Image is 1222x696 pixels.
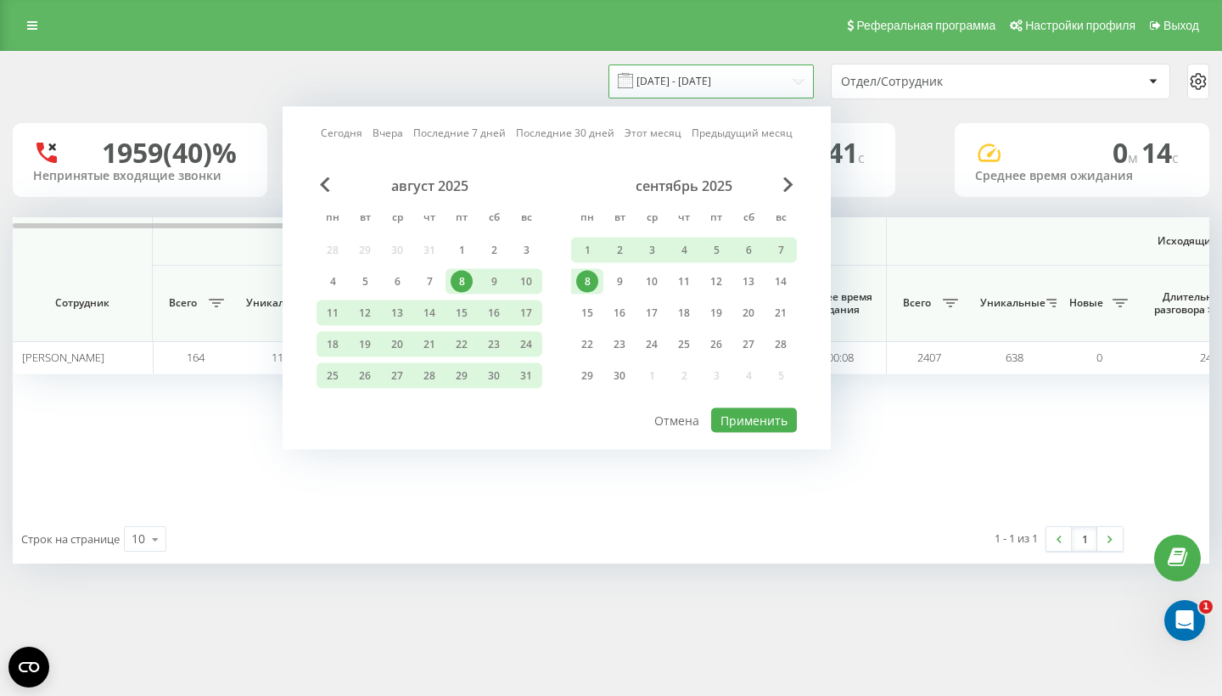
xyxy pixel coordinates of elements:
[317,300,349,326] div: пн 11 авг. 2025 г.
[607,206,632,232] abbr: вторник
[668,300,700,326] div: чт 18 сент. 2025 г.
[381,363,413,389] div: ср 27 авг. 2025 г.
[737,239,760,261] div: 6
[354,271,376,293] div: 5
[413,269,446,295] div: чт 7 авг. 2025 г.
[246,296,307,310] span: Уникальные
[483,271,505,293] div: 9
[636,332,668,357] div: ср 24 сент. 2025 г.
[841,75,1044,89] div: Отдел/Сотрудник
[197,234,842,248] span: Входящие звонки
[639,206,664,232] abbr: среда
[737,271,760,293] div: 13
[673,334,695,356] div: 25
[102,137,237,169] div: 1959 (40)%
[321,125,362,141] a: Сегодня
[995,530,1038,547] div: 1 - 1 из 1
[700,332,732,357] div: пт 26 сент. 2025 г.
[603,300,636,326] div: вт 16 сент. 2025 г.
[478,332,510,357] div: сб 23 авг. 2025 г.
[765,238,797,263] div: вс 7 сент. 2025 г.
[132,530,145,547] div: 10
[673,239,695,261] div: 4
[1172,149,1179,167] span: c
[703,206,729,232] abbr: пятница
[636,238,668,263] div: ср 3 сент. 2025 г.
[354,334,376,356] div: 19
[418,365,440,387] div: 28
[705,302,727,324] div: 19
[320,206,345,232] abbr: понедельник
[381,332,413,357] div: ср 20 авг. 2025 г.
[571,332,603,357] div: пн 22 сент. 2025 г.
[516,125,614,141] a: Последние 30 дней
[322,334,344,356] div: 18
[765,300,797,326] div: вс 21 сент. 2025 г.
[27,296,137,310] span: Сотрудник
[765,269,797,295] div: вс 14 сент. 2025 г.
[381,269,413,295] div: ср 6 авг. 2025 г.
[446,300,478,326] div: пт 15 авг. 2025 г.
[22,350,104,365] span: [PERSON_NAME]
[478,363,510,389] div: сб 30 авг. 2025 г.
[571,300,603,326] div: пн 15 сент. 2025 г.
[352,206,378,232] abbr: вторник
[510,300,542,326] div: вс 17 авг. 2025 г.
[1072,527,1097,551] a: 1
[636,269,668,295] div: ср 10 сент. 2025 г.
[737,334,760,356] div: 27
[515,334,537,356] div: 24
[478,300,510,326] div: сб 16 авг. 2025 г.
[451,334,473,356] div: 22
[446,238,478,263] div: пт 1 авг. 2025 г.
[668,332,700,357] div: чт 25 сент. 2025 г.
[413,300,446,326] div: чт 14 авг. 2025 г.
[575,206,600,232] abbr: понедельник
[1025,19,1135,32] span: Настройки профиля
[515,239,537,261] div: 3
[705,239,727,261] div: 5
[705,334,727,356] div: 26
[603,363,636,389] div: вт 30 сент. 2025 г.
[451,365,473,387] div: 29
[641,334,663,356] div: 24
[418,271,440,293] div: 7
[1096,350,1102,365] span: 0
[515,302,537,324] div: 17
[827,134,865,171] span: 41
[668,269,700,295] div: чт 11 сент. 2025 г.
[322,271,344,293] div: 4
[770,271,792,293] div: 14
[449,206,474,232] abbr: пятница
[1113,134,1141,171] span: 0
[483,334,505,356] div: 23
[8,647,49,688] button: Open CMP widget
[645,408,709,433] button: Отмена
[608,365,631,387] div: 30
[478,269,510,295] div: сб 9 авг. 2025 г.
[711,408,797,433] button: Применить
[481,206,507,232] abbr: суббота
[781,341,887,374] td: 00:00:08
[737,302,760,324] div: 20
[418,334,440,356] div: 21
[770,302,792,324] div: 21
[736,206,761,232] abbr: суббота
[793,290,873,317] span: Среднее время ожидания
[446,269,478,295] div: пт 8 авг. 2025 г.
[705,271,727,293] div: 12
[33,169,247,183] div: Непринятые входящие звонки
[418,302,440,324] div: 14
[608,271,631,293] div: 9
[700,238,732,263] div: пт 5 сент. 2025 г.
[317,332,349,357] div: пн 18 авг. 2025 г.
[571,177,797,194] div: сентябрь 2025
[603,332,636,357] div: вт 23 сент. 2025 г.
[732,300,765,326] div: сб 20 сент. 2025 г.
[510,269,542,295] div: вс 10 авг. 2025 г.
[576,334,598,356] div: 22
[641,302,663,324] div: 17
[510,363,542,389] div: вс 31 авг. 2025 г.
[349,269,381,295] div: вт 5 авг. 2025 г.
[673,302,695,324] div: 18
